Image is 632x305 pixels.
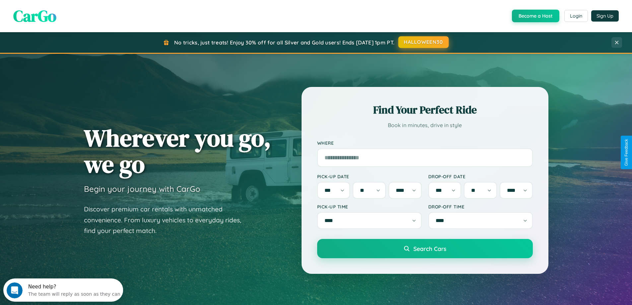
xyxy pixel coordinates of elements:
[3,3,123,21] div: Open Intercom Messenger
[25,6,117,11] div: Need help?
[398,36,449,48] button: HALLOWEEN30
[317,239,533,258] button: Search Cars
[317,204,422,209] label: Pick-up Time
[25,11,117,18] div: The team will reply as soon as they can
[624,139,629,166] div: Give Feedback
[512,10,559,22] button: Become a Host
[174,39,394,46] span: No tricks, just treats! Enjoy 30% off for all Silver and Gold users! Ends [DATE] 1pm PT.
[591,10,619,22] button: Sign Up
[7,282,23,298] iframe: Intercom live chat
[317,120,533,130] p: Book in minutes, drive in style
[13,5,56,27] span: CarGo
[84,184,200,194] h3: Begin your journey with CarGo
[3,278,123,302] iframe: Intercom live chat discovery launcher
[428,174,533,179] label: Drop-off Date
[317,140,533,146] label: Where
[413,245,446,252] span: Search Cars
[428,204,533,209] label: Drop-off Time
[317,174,422,179] label: Pick-up Date
[317,103,533,117] h2: Find Your Perfect Ride
[84,125,271,177] h1: Wherever you go, we go
[564,10,588,22] button: Login
[84,204,250,236] p: Discover premium car rentals with unmatched convenience. From luxury vehicles to everyday rides, ...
